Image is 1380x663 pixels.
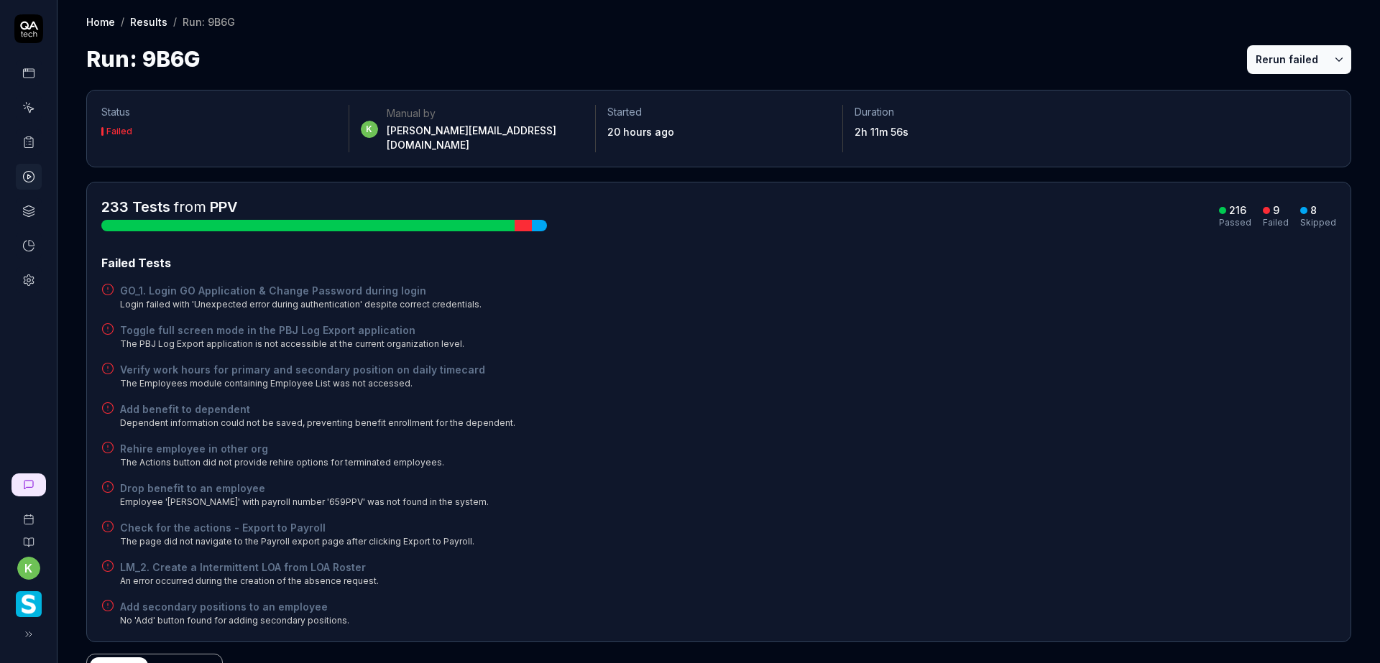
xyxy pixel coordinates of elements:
div: Employee '[PERSON_NAME]' with payroll number '659PPV' was not found in the system. [120,496,489,509]
button: Rerun failed [1247,45,1327,74]
div: Passed [1219,218,1251,227]
a: Book a call with us [6,502,51,525]
button: Smartlinx Logo [6,580,51,620]
div: Login failed with 'Unexpected error during authentication' despite correct credentials. [120,298,482,311]
div: Failed [106,127,132,136]
span: k [361,121,378,138]
a: Verify work hours for primary and secondary position on daily timecard [120,362,485,377]
a: PPV [210,198,238,215]
div: 9 [1273,204,1279,217]
div: Run: 9B6G [183,14,235,29]
span: from [174,198,206,215]
a: New conversation [11,473,46,496]
time: 20 hours ago [607,126,674,138]
div: 216 [1229,204,1246,217]
div: / [173,14,177,29]
a: Toggle full screen mode in the PBJ Log Export application [120,323,464,338]
div: The Employees module containing Employee List was not accessed. [120,377,485,390]
a: Add secondary positions to an employee [120,599,349,614]
a: Drop benefit to an employee [120,481,489,496]
div: Failed [1263,218,1289,227]
div: / [121,14,124,29]
div: Skipped [1300,218,1336,227]
span: 233 Tests [101,198,170,215]
img: Smartlinx Logo [16,591,42,617]
p: Started [607,105,831,119]
a: Home [86,14,115,29]
a: Add benefit to dependent [120,402,515,417]
div: The page did not navigate to the Payroll export page after clicking Export to Payroll. [120,535,474,548]
h1: Run: 9B6G [86,43,201,75]
button: k [17,557,40,580]
div: An error occurred during the creation of the absence request. [120,575,379,588]
a: Results [130,14,167,29]
div: No 'Add' button found for adding secondary positions. [120,614,349,627]
a: GO_1. Login GO Application & Change Password during login [120,283,482,298]
div: The PBJ Log Export application is not accessible at the current organization level. [120,338,464,351]
div: The Actions button did not provide rehire options for terminated employees. [120,456,444,469]
a: Documentation [6,525,51,548]
p: Duration [855,105,1078,119]
a: Rehire employee in other org [120,441,444,456]
div: Manual by [387,106,584,121]
a: Check for the actions - Export to Payroll [120,520,474,535]
p: Status [101,105,337,119]
a: LM_2. Create a Intermittent LOA from LOA Roster [120,560,379,575]
div: Dependent information could not be saved, preventing benefit enrollment for the dependent. [120,417,515,430]
div: 8 [1310,204,1317,217]
div: [PERSON_NAME][EMAIL_ADDRESS][DOMAIN_NAME] [387,124,584,152]
div: Failed Tests [101,254,1336,272]
time: 2h 11m 56s [855,126,908,138]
